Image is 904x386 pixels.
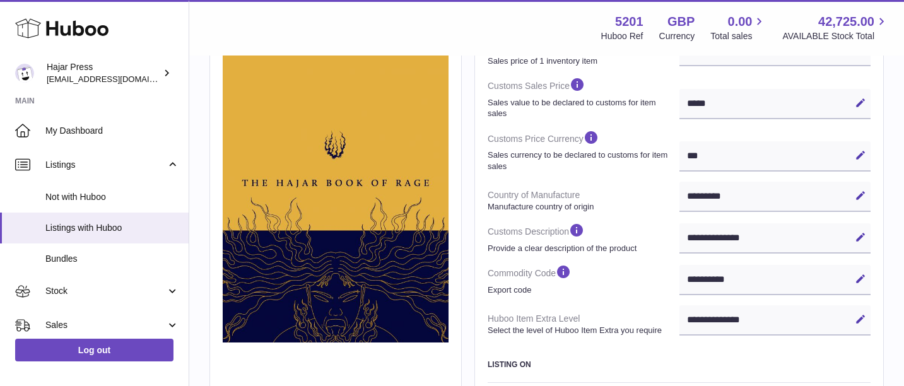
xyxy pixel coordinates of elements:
strong: Sales value to be declared to customs for item sales [488,97,676,119]
strong: 5201 [615,13,643,30]
a: 42,725.00 AVAILABLE Stock Total [782,13,889,42]
div: Currency [659,30,695,42]
strong: GBP [667,13,695,30]
dt: Customs Price Currency [488,124,679,177]
dt: Commodity Code [488,259,679,300]
span: AVAILABLE Stock Total [782,30,889,42]
dt: Customs Sales Price [488,71,679,124]
span: My Dashboard [45,125,179,137]
strong: Sales price of 1 inventory item [488,56,676,67]
span: Not with Huboo [45,191,179,203]
div: Huboo Ref [601,30,643,42]
strong: Sales currency to be declared to customs for item sales [488,149,676,172]
span: 42,725.00 [818,13,874,30]
strong: Manufacture country of origin [488,201,676,213]
div: Hajar Press [47,61,160,85]
span: Stock [45,285,166,297]
a: 0.00 Total sales [710,13,766,42]
span: Listings [45,159,166,171]
span: Total sales [710,30,766,42]
dt: Country of Manufacture [488,184,679,217]
img: editorial@hajarpress.com [15,64,34,83]
dt: Customs Description [488,217,679,259]
strong: Provide a clear description of the product [488,243,676,254]
h3: Listing On [488,360,871,370]
a: Log out [15,339,173,361]
span: [EMAIL_ADDRESS][DOMAIN_NAME] [47,74,185,84]
strong: Select the level of Huboo Item Extra you require [488,325,676,336]
span: Sales [45,319,166,331]
span: Listings with Huboo [45,222,179,234]
strong: Export code [488,284,676,296]
span: Bundles [45,253,179,265]
span: 0.00 [728,13,753,30]
dt: Huboo Item Extra Level [488,308,679,341]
